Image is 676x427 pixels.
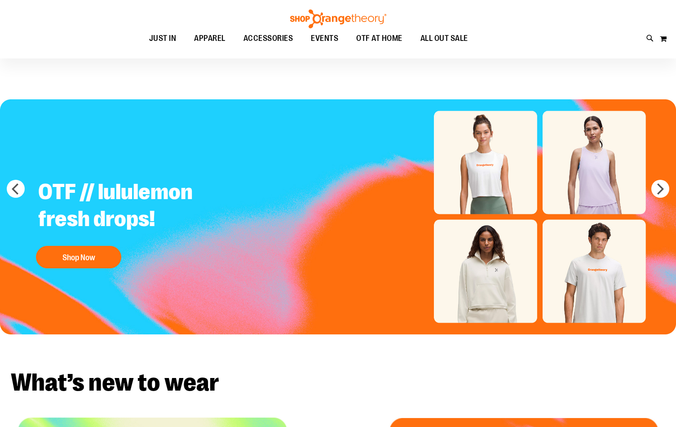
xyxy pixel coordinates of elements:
[149,28,177,49] span: JUST IN
[31,172,255,241] h2: OTF // lululemon fresh drops!
[651,180,669,198] button: next
[194,28,225,49] span: APPAREL
[243,28,293,49] span: ACCESSORIES
[356,28,402,49] span: OTF AT HOME
[36,246,121,268] button: Shop Now
[11,370,665,395] h2: What’s new to wear
[311,28,338,49] span: EVENTS
[7,180,25,198] button: prev
[420,28,468,49] span: ALL OUT SALE
[31,172,255,273] a: OTF // lululemon fresh drops! Shop Now
[289,9,388,28] img: Shop Orangetheory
